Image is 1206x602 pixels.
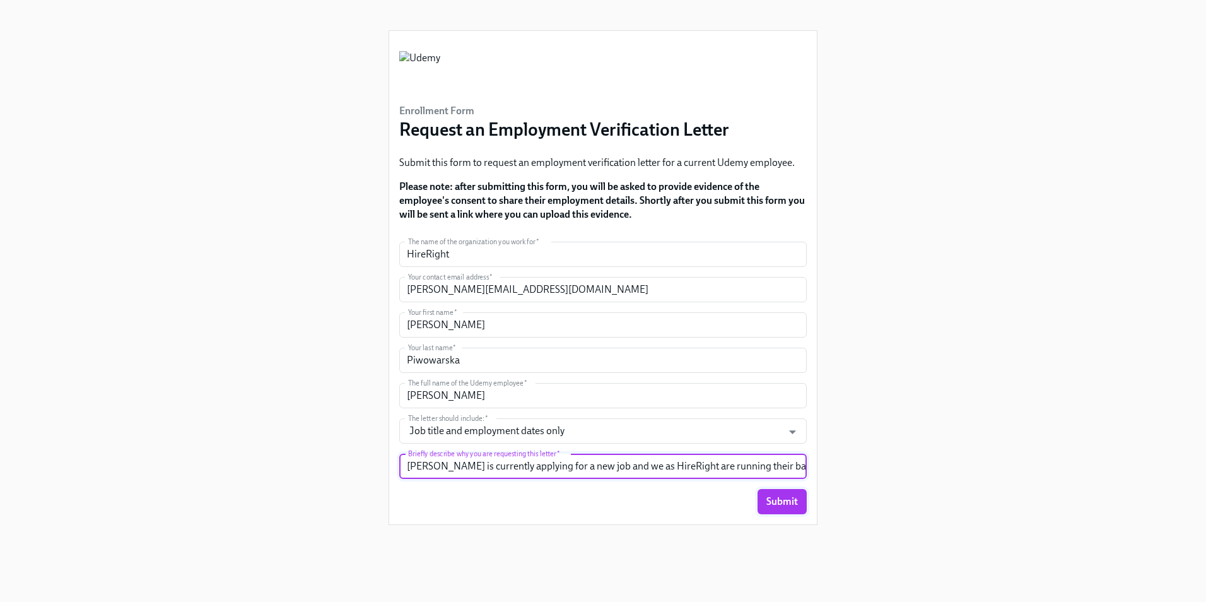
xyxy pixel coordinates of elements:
button: Open [783,422,802,442]
span: Submit [766,495,798,508]
h3: Request an Employment Verification Letter [399,118,729,141]
h6: Enrollment Form [399,104,729,118]
img: Udemy [399,51,440,89]
button: Submit [758,489,807,514]
strong: Please note: after submitting this form, you will be asked to provide evidence of the employee's ... [399,180,805,220]
p: Submit this form to request an employment verification letter for a current Udemy employee. [399,156,807,170]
